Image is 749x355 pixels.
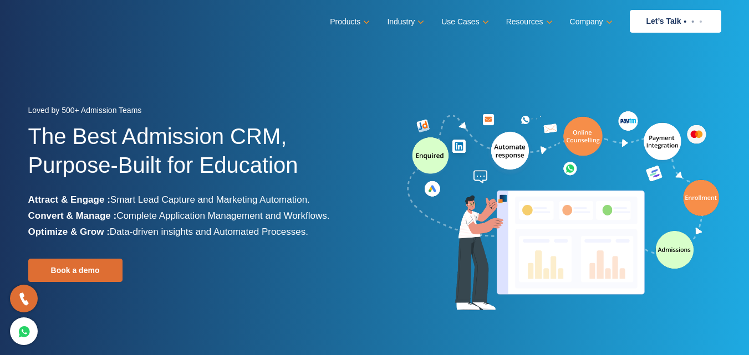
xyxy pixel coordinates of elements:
[506,14,551,30] a: Resources
[110,194,310,205] span: Smart Lead Capture and Marketing Automation.
[28,259,123,282] a: Book a demo
[441,14,486,30] a: Use Cases
[28,102,366,122] div: Loved by 500+ Admission Teams
[330,14,368,30] a: Products
[28,227,110,237] b: Optimize & Grow :
[28,210,117,221] b: Convert & Manage :
[405,109,721,315] img: admission-software-home-page-header
[110,227,308,237] span: Data-driven insights and Automated Processes.
[630,10,721,33] a: Let’s Talk
[28,194,110,205] b: Attract & Engage :
[570,14,610,30] a: Company
[116,210,329,221] span: Complete Application Management and Workflows.
[28,122,366,192] h1: The Best Admission CRM, Purpose-Built for Education
[387,14,422,30] a: Industry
